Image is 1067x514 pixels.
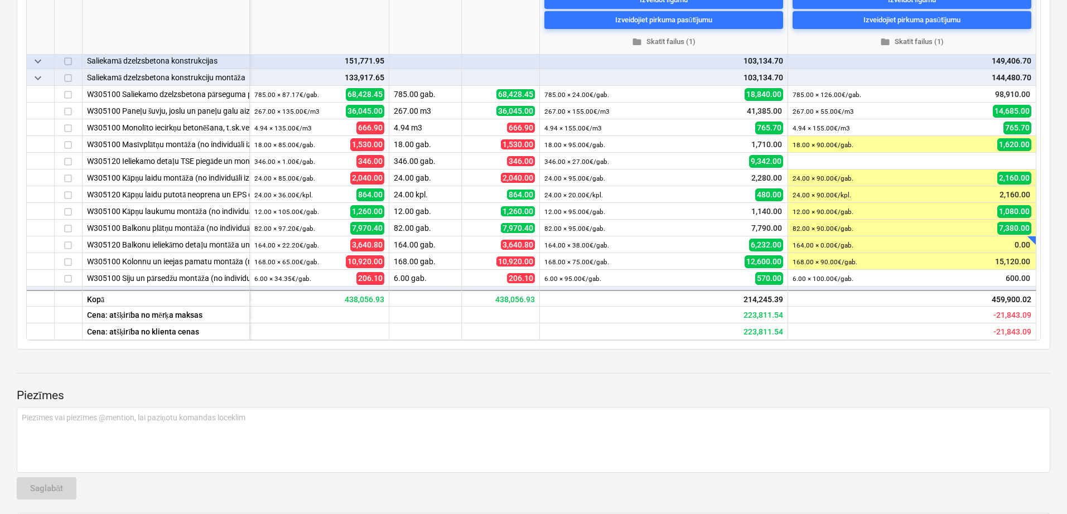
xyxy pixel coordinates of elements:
[544,208,605,216] small: 12.00 × 95.00€ / gab.
[501,206,535,216] span: 1,260.00
[544,275,601,283] small: 6.00 × 95.00€ / gab.
[87,103,245,119] div: W305100 Paneļu šuvju, joslu un paneļu galu aizbetonēšana, t.sk.veidņošana, stiegrošana, betonēšan...
[17,388,1050,404] p: Piezīmes
[496,89,535,99] span: 68,428.45
[501,139,535,149] span: 1,530.00
[389,119,462,136] div: 4.94 m3
[998,189,1031,200] span: 2,160.00
[389,253,462,270] div: 168.00 gab.
[750,206,783,217] span: 1,140.00
[793,287,1031,303] div: 0.00
[254,191,313,199] small: 24.00 × 36.00€ / kpl.
[797,36,1027,49] span: Skatīt failus (1)
[87,52,245,69] div: Saliekamā dzelzsbetona konstrukcijas
[254,124,312,132] small: 4.94 × 135.00€ / m3
[356,122,384,134] span: 666.90
[507,190,535,200] span: 864.00
[793,52,1031,69] div: 149,406.70
[507,156,535,166] span: 346.00
[793,124,850,132] small: 4.94 × 155.00€ / m3
[496,256,535,266] span: 10,920.00
[356,272,384,284] span: 206.10
[254,174,315,182] small: 24.00 × 85.00€ / gab.
[389,186,462,203] div: 24.00 kpl.
[254,225,315,232] small: 82.00 × 97.20€ / gab.
[350,138,384,151] span: 1,530.00
[793,208,853,216] small: 12.00 × 90.00€ / gab.
[350,172,384,184] span: 2,040.00
[793,69,1031,86] div: 144,480.70
[993,327,1031,336] span: Paredzamā rentabilitāte - iesniegts piedāvājums salīdzinājumā ar klienta cenu
[544,258,609,266] small: 168.00 × 75.00€ / gab.
[544,241,609,249] small: 164.00 × 38.00€ / gab.
[254,258,319,266] small: 168.00 × 65.00€ / gab.
[793,108,854,115] small: 267.00 × 55.00€ / m3
[350,239,384,251] span: 3,640.80
[87,287,245,303] div: Materiāli saliekamām konstrukcijām, t.sk.monolītā betona pārsegumu daļām (atsevišķi pērkamie)
[793,241,853,249] small: 164.00 × 0.00€ / gab.
[544,174,605,182] small: 24.00 × 95.00€ / gab.
[993,310,1031,319] span: Paredzamā rentabilitāte - iesniegts piedāvājums salīdzinājumā ar mērķa cenu
[544,33,783,51] button: Skatīt failus (1)
[83,323,250,340] div: Cena: atšķirība no klienta cenas
[507,123,535,133] span: 666.90
[544,124,602,132] small: 4.94 × 155.00€ / m3
[254,52,384,69] div: 151,771.95
[793,91,861,99] small: 785.00 × 126.00€ / gab.
[254,158,315,166] small: 346.00 × 1.00€ / gab.
[793,174,853,182] small: 24.00 × 90.00€ / gab.
[389,153,462,169] div: 346.00 gab.
[87,86,245,102] div: W305100 Saliekamo dzelzsbetona pārseguma paneļu montāža (vid.1gab.=6m2)
[254,108,320,115] small: 267.00 × 135.00€ / m3
[880,37,890,47] span: folder
[994,256,1031,267] span: 15,120.00
[544,225,605,232] small: 82.00 × 95.00€ / gab.
[389,203,462,220] div: 12.00 gab.
[356,188,384,201] span: 864.00
[793,141,853,149] small: 18.00 × 90.00€ / gab.
[863,13,961,26] div: Izveidojiet pirkuma pasūtījumu
[501,240,535,250] span: 3,640.80
[254,208,319,216] small: 12.00 × 105.00€ / gab.
[793,225,853,232] small: 82.00 × 90.00€ / gab.
[87,136,245,152] div: W305100 Masīvplātņu montāža (no individuāli izgatavotiem saliekamā dzelzsbetona elementiem)
[750,139,783,150] span: 1,710.00
[549,36,779,49] span: Skatīt failus (1)
[507,273,535,283] span: 206.10
[346,105,384,117] span: 36,045.00
[544,191,603,199] small: 24.00 × 20.00€ / kpl.
[87,169,245,186] div: W305100 Kāpņu laidu montāža (no individuāli izgatavotiem saliekamā dzelzsbetona elementiem)
[755,122,783,134] span: 765.70
[544,11,783,29] button: Izveidojiet pirkuma pasūtījumu
[389,270,462,287] div: 6.00 gab.
[793,258,857,266] small: 168.00 × 90.00€ / gab.
[749,155,783,167] span: 9,342.00
[544,108,610,115] small: 267.00 × 155.00€ / m3
[750,172,783,183] span: 2,280.00
[254,241,319,249] small: 164.00 × 22.20€ / gab.
[997,222,1031,234] span: 7,380.00
[755,188,783,201] span: 480.00
[389,236,462,253] div: 164.00 gab.
[1011,460,1067,514] iframe: Chat Widget
[544,52,783,69] div: 103,134.70
[356,155,384,167] span: 346.00
[346,88,384,100] span: 68,428.45
[997,138,1031,151] span: 1,620.00
[749,239,783,251] span: 6,232.00
[350,205,384,217] span: 1,260.00
[743,310,783,319] span: Paredzamā rentabilitāte - iesniegts piedāvājums salīdzinājumā ar mērķa cenu
[254,69,384,86] div: 133,917.65
[83,306,250,323] div: Cena: atšķirība no mērķa maksas
[745,255,783,268] span: 12,600.00
[501,223,535,233] span: 7,970.40
[87,220,245,236] div: W305100 Balkonu plātņu montāža (no individuāli izgatavotiem saliekamā dzelzsbetona elementiem)
[1003,122,1031,134] span: 765.70
[793,191,851,199] small: 24.00 × 90.00€ / kpl.
[544,158,609,166] small: 346.00 × 27.00€ / gab.
[540,289,788,306] div: 214,245.39
[87,186,245,202] div: W305120 Kāpņu laidu putotā neoprena un EPS detaļu piegāde un montāža objektā
[83,289,250,306] div: Kopā
[87,153,245,169] div: W305120 Ieliekamo detaļu TSE piegāde un montāža objektā
[254,91,319,99] small: 785.00 × 87.17€ / gab.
